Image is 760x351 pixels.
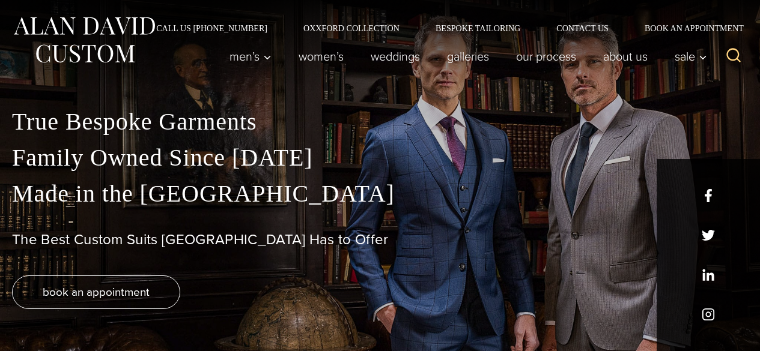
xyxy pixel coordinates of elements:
[590,44,661,68] a: About Us
[627,24,748,32] a: Book an Appointment
[138,24,748,32] nav: Secondary Navigation
[503,44,590,68] a: Our Process
[138,24,285,32] a: Call Us [PHONE_NUMBER]
[719,42,748,71] button: View Search Form
[12,275,180,309] a: book an appointment
[418,24,538,32] a: Bespoke Tailoring
[357,44,434,68] a: weddings
[43,283,150,301] span: book an appointment
[434,44,503,68] a: Galleries
[12,231,748,248] h1: The Best Custom Suits [GEOGRAPHIC_DATA] Has to Offer
[285,44,357,68] a: Women’s
[675,50,707,62] span: Sale
[12,13,156,67] img: Alan David Custom
[216,44,714,68] nav: Primary Navigation
[285,24,418,32] a: Oxxford Collection
[12,104,748,212] p: True Bespoke Garments Family Owned Since [DATE] Made in the [GEOGRAPHIC_DATA]
[230,50,272,62] span: Men’s
[538,24,627,32] a: Contact Us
